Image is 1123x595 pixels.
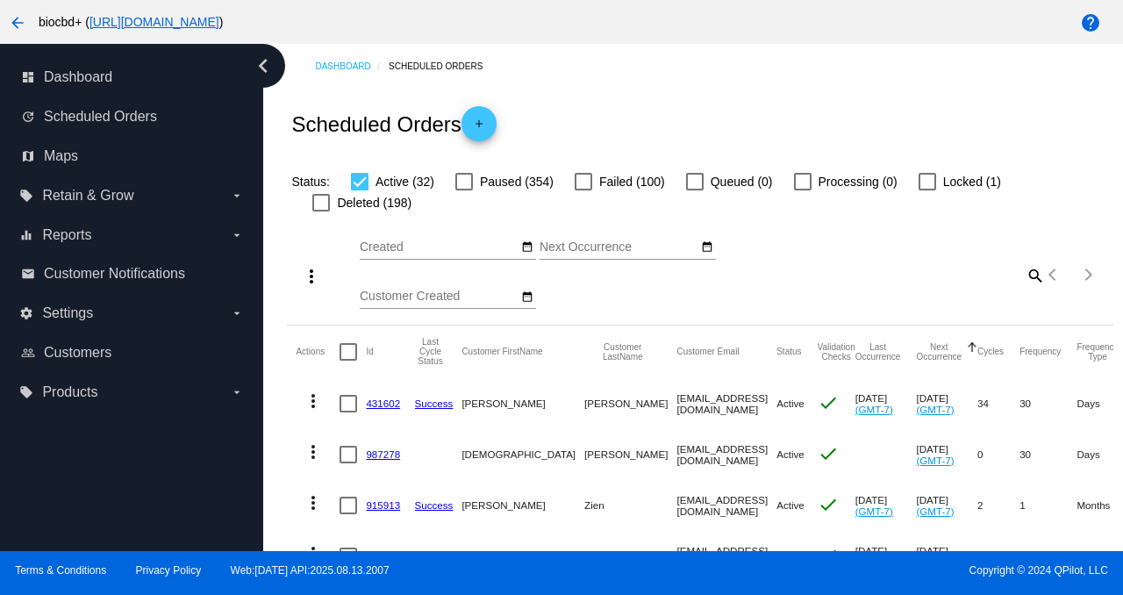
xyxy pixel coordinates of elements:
[376,171,434,192] span: Active (32)
[916,505,954,517] a: (GMT-7)
[1077,342,1118,362] button: Change sorting for FrequencyType
[461,480,584,531] mat-cell: [PERSON_NAME]
[21,267,35,281] i: email
[42,227,91,243] span: Reports
[19,189,33,203] i: local_offer
[676,480,776,531] mat-cell: [EMAIL_ADDRESS][DOMAIN_NAME]
[1024,262,1045,289] mat-icon: search
[818,443,839,464] mat-icon: check
[521,290,533,305] mat-icon: date_range
[136,564,202,577] a: Privacy Policy
[39,15,223,29] span: biocbd+ ( )
[916,531,977,582] mat-cell: [DATE]
[360,240,518,254] input: Created
[337,192,411,213] span: Deleted (198)
[303,543,324,564] mat-icon: more_vert
[303,441,324,462] mat-icon: more_vert
[21,346,35,360] i: people_outline
[44,148,78,164] span: Maps
[916,378,977,429] mat-cell: [DATE]
[44,109,157,125] span: Scheduled Orders
[21,339,244,367] a: people_outline Customers
[855,531,917,582] mat-cell: [DATE]
[42,305,93,321] span: Settings
[943,171,1001,192] span: Locked (1)
[1019,378,1077,429] mat-cell: 30
[819,171,898,192] span: Processing (0)
[303,391,324,412] mat-icon: more_vert
[818,392,839,413] mat-icon: check
[584,378,676,429] mat-cell: [PERSON_NAME]
[415,550,454,562] a: Success
[855,480,917,531] mat-cell: [DATE]
[415,337,447,366] button: Change sorting for LastProcessingCycleId
[776,448,805,460] span: Active
[291,175,330,189] span: Status:
[916,342,962,362] button: Change sorting for NextOccurrenceUtc
[44,345,111,361] span: Customers
[818,545,839,566] mat-icon: check
[89,15,219,29] a: [URL][DOMAIN_NAME]
[1036,257,1071,292] button: Previous page
[291,106,496,141] h2: Scheduled Orders
[389,53,498,80] a: Scheduled Orders
[676,429,776,480] mat-cell: [EMAIL_ADDRESS][DOMAIN_NAME]
[461,347,542,357] button: Change sorting for CustomerFirstName
[301,266,322,287] mat-icon: more_vert
[366,347,373,357] button: Change sorting for Id
[296,326,340,378] mat-header-cell: Actions
[776,347,801,357] button: Change sorting for Status
[1071,257,1106,292] button: Next page
[21,70,35,84] i: dashboard
[977,429,1019,480] mat-cell: 0
[366,550,400,562] a: 693099
[44,266,185,282] span: Customer Notifications
[1019,347,1061,357] button: Change sorting for Frequency
[584,429,676,480] mat-cell: [PERSON_NAME]
[916,480,977,531] mat-cell: [DATE]
[977,531,1019,582] mat-cell: 16
[916,429,977,480] mat-cell: [DATE]
[21,142,244,170] a: map Maps
[1019,429,1077,480] mat-cell: 30
[855,378,917,429] mat-cell: [DATE]
[855,342,901,362] button: Change sorting for LastOccurrenceUtc
[776,550,805,562] span: Active
[231,564,390,577] a: Web:[DATE] API:2025.08.13.2007
[776,499,805,511] span: Active
[44,69,112,85] span: Dashboard
[576,564,1108,577] span: Copyright © 2024 QPilot, LLC
[977,480,1019,531] mat-cell: 2
[540,240,697,254] input: Next Occurrence
[584,342,661,362] button: Change sorting for CustomerLastName
[676,378,776,429] mat-cell: [EMAIL_ADDRESS][DOMAIN_NAME]
[676,347,739,357] button: Change sorting for CustomerEmail
[977,378,1019,429] mat-cell: 34
[360,290,518,304] input: Customer Created
[21,63,244,91] a: dashboard Dashboard
[19,306,33,320] i: settings
[19,385,33,399] i: local_offer
[701,240,713,254] mat-icon: date_range
[366,448,400,460] a: 987278
[7,12,28,33] mat-icon: arrow_back
[366,398,400,409] a: 431602
[818,326,855,378] mat-header-cell: Validation Checks
[461,378,584,429] mat-cell: [PERSON_NAME]
[855,404,893,415] a: (GMT-7)
[21,103,244,131] a: update Scheduled Orders
[230,306,244,320] i: arrow_drop_down
[584,531,676,582] mat-cell: [PERSON_NAME]
[230,228,244,242] i: arrow_drop_down
[42,384,97,400] span: Products
[230,189,244,203] i: arrow_drop_down
[315,53,389,80] a: Dashboard
[521,240,533,254] mat-icon: date_range
[818,494,839,515] mat-icon: check
[584,480,676,531] mat-cell: Zien
[21,260,244,288] a: email Customer Notifications
[1080,12,1101,33] mat-icon: help
[21,110,35,124] i: update
[415,398,454,409] a: Success
[366,499,400,511] a: 915913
